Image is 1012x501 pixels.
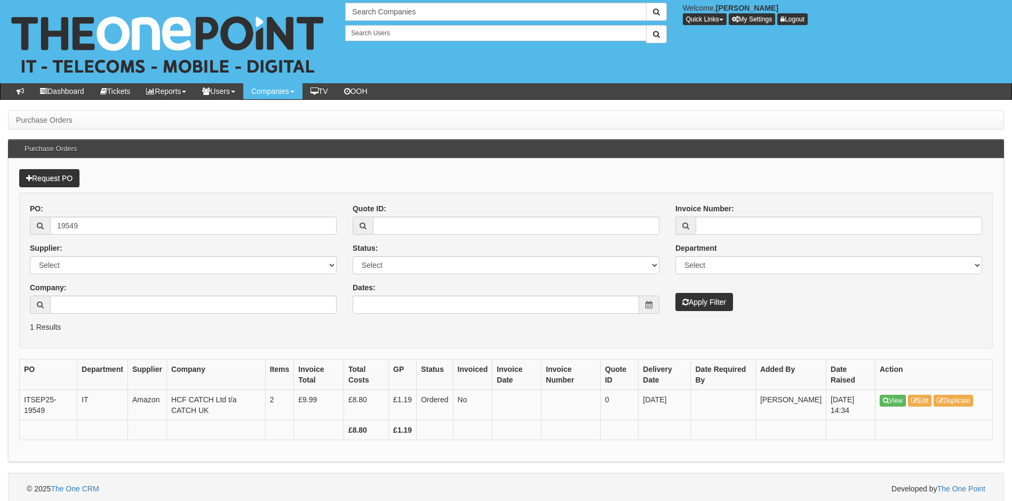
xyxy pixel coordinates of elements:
[77,390,128,420] td: IT
[302,83,336,99] a: TV
[30,322,982,332] p: 1 Results
[453,360,492,390] th: Invoiced
[891,483,985,494] span: Developed by
[389,420,417,440] th: £1.19
[77,360,128,390] th: Department
[16,115,73,125] li: Purchase Orders
[344,360,388,390] th: Total Costs
[639,360,691,390] th: Delivery Date
[600,360,638,390] th: Quote ID
[30,203,43,214] label: PO:
[389,390,417,420] td: £1.19
[194,83,243,99] a: Users
[265,360,294,390] th: Items
[27,484,99,493] span: © 2025
[541,360,601,390] th: Invoice Number
[675,243,717,253] label: Department
[32,83,92,99] a: Dashboard
[492,360,541,390] th: Invoice Date
[683,13,727,25] button: Quick Links
[453,390,492,420] td: No
[336,83,376,99] a: OOH
[128,360,166,390] th: Supplier
[20,360,77,390] th: PO
[30,282,66,293] label: Company:
[675,293,733,311] button: Apply Filter
[265,390,294,420] td: 2
[417,390,453,420] td: Ordered
[691,360,755,390] th: Date Required By
[600,390,638,420] td: 0
[294,360,344,390] th: Invoice Total
[755,360,826,390] th: Added By
[675,203,734,214] label: Invoice Number:
[344,420,388,440] th: £8.80
[19,140,82,158] h3: Purchase Orders
[138,83,194,99] a: Reports
[345,3,646,21] input: Search Companies
[777,13,808,25] a: Logout
[128,390,166,420] td: Amazon
[166,360,265,390] th: Company
[729,13,776,25] a: My Settings
[166,390,265,420] td: HCF CATCH Ltd t/a CATCH UK
[20,390,77,420] td: ITSEP25-19549
[345,25,646,41] input: Search Users
[243,83,302,99] a: Companies
[92,83,139,99] a: Tickets
[30,243,62,253] label: Supplier:
[639,390,691,420] td: [DATE]
[19,169,79,187] a: Request PO
[937,484,985,493] a: The One Point
[875,360,993,390] th: Action
[675,3,1012,25] div: Welcome,
[353,243,378,253] label: Status:
[934,395,973,407] a: Duplicate
[826,390,875,420] td: [DATE] 14:34
[344,390,388,420] td: £8.80
[716,4,778,12] b: [PERSON_NAME]
[880,395,906,407] a: View
[826,360,875,390] th: Date Raised
[908,395,932,407] a: Edit
[294,390,344,420] td: £9.99
[51,484,99,493] a: The One CRM
[417,360,453,390] th: Status
[389,360,417,390] th: GP
[353,203,386,214] label: Quote ID:
[755,390,826,420] td: [PERSON_NAME]
[353,282,376,293] label: Dates:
